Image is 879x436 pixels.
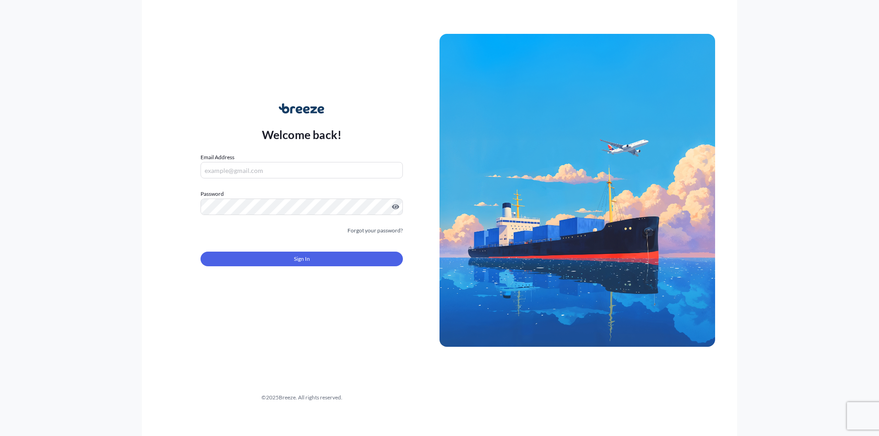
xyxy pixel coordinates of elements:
button: Sign In [201,252,403,266]
img: Ship illustration [439,34,715,347]
label: Password [201,189,403,199]
label: Email Address [201,153,234,162]
a: Forgot your password? [347,226,403,235]
button: Show password [392,203,399,210]
p: Welcome back! [262,127,342,142]
input: example@gmail.com [201,162,403,178]
div: © 2025 Breeze. All rights reserved. [164,393,439,402]
span: Sign In [294,254,310,264]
